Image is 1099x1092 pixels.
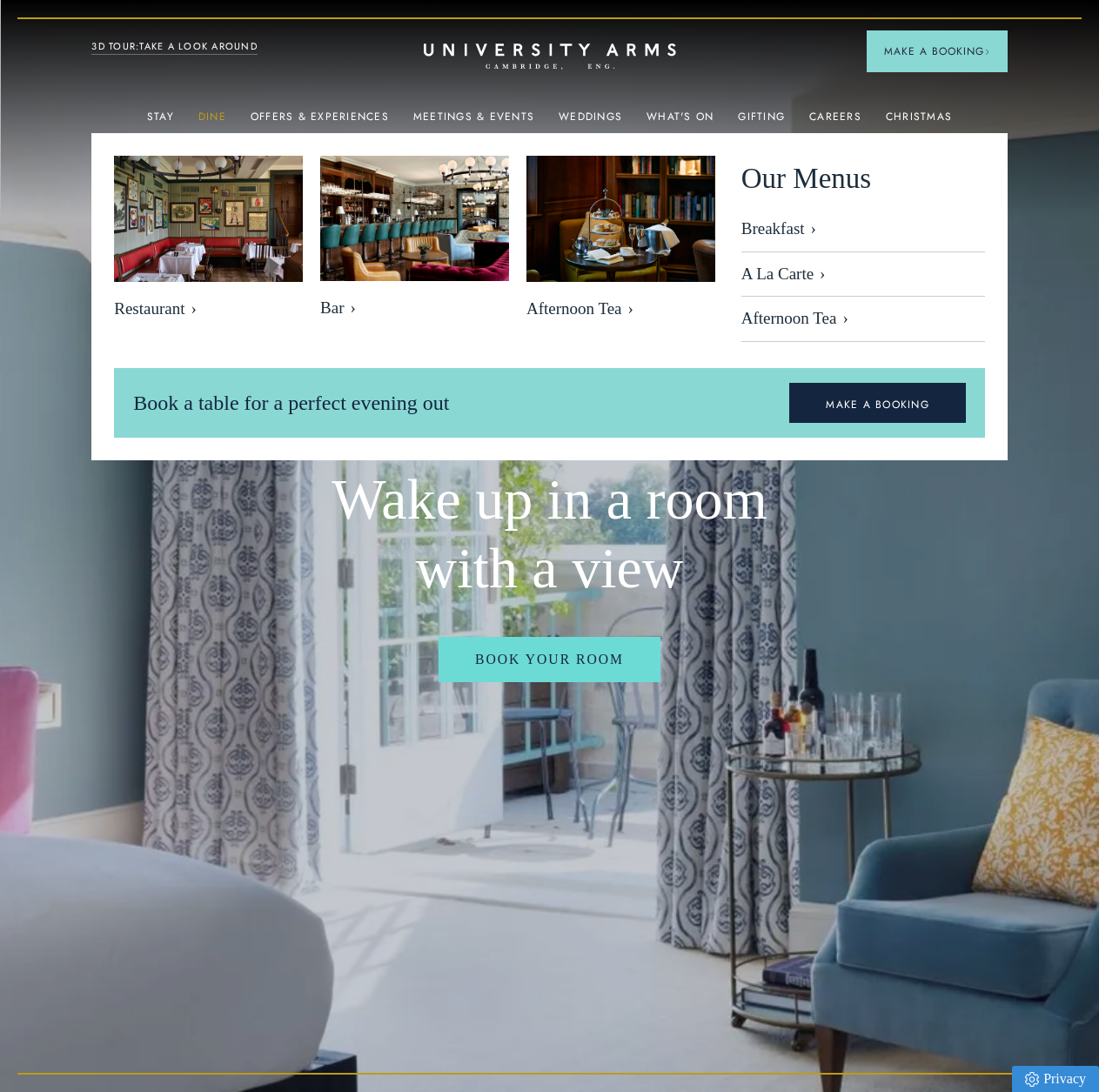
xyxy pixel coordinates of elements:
[424,44,676,70] a: Home
[275,466,825,602] h2: Wake up in a room with a view
[147,111,174,133] a: Stay
[886,111,952,133] a: Christmas
[984,49,990,55] img: Arrow icon
[647,111,714,133] a: What's On
[741,252,985,298] a: A La Carte
[114,156,303,327] a: image-bebfa3899fb04038ade422a89983545adfd703f7-2500x1667-jpg Restaurant
[741,219,985,252] a: Breakfast
[439,637,660,681] a: Book Your Room
[413,111,534,133] a: Meetings & Events
[133,392,449,414] span: Book a table for a perfect evening out
[114,299,303,319] span: Restaurant
[559,111,622,133] a: Weddings
[738,111,785,133] a: Gifting
[741,156,871,202] span: Our Menus
[884,44,990,59] span: Make a Booking
[320,156,509,327] a: image-b49cb22997400f3f08bed174b2325b8c369ebe22-8192x5461-jpg Bar
[114,156,303,282] img: image-bebfa3899fb04038ade422a89983545adfd703f7-2500x1667-jpg
[91,39,258,55] a: 3D TOUR:TAKE A LOOK AROUND
[1025,1072,1039,1087] img: Privacy
[741,297,985,342] a: Afternoon Tea
[526,156,715,282] img: image-eb2e3df6809416bccf7066a54a890525e7486f8d-2500x1667-jpg
[251,111,389,133] a: Offers & Experiences
[789,383,966,423] a: MAKE A BOOKING
[320,298,509,318] span: Bar
[867,30,1008,72] button: Make a BookingArrow icon
[1012,1066,1099,1092] a: Privacy
[526,299,715,319] span: Afternoon Tea
[526,156,715,327] a: image-eb2e3df6809416bccf7066a54a890525e7486f8d-2500x1667-jpg Afternoon Tea
[320,156,509,282] img: image-b49cb22997400f3f08bed174b2325b8c369ebe22-8192x5461-jpg
[809,111,861,133] a: Careers
[198,111,226,133] a: Dine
